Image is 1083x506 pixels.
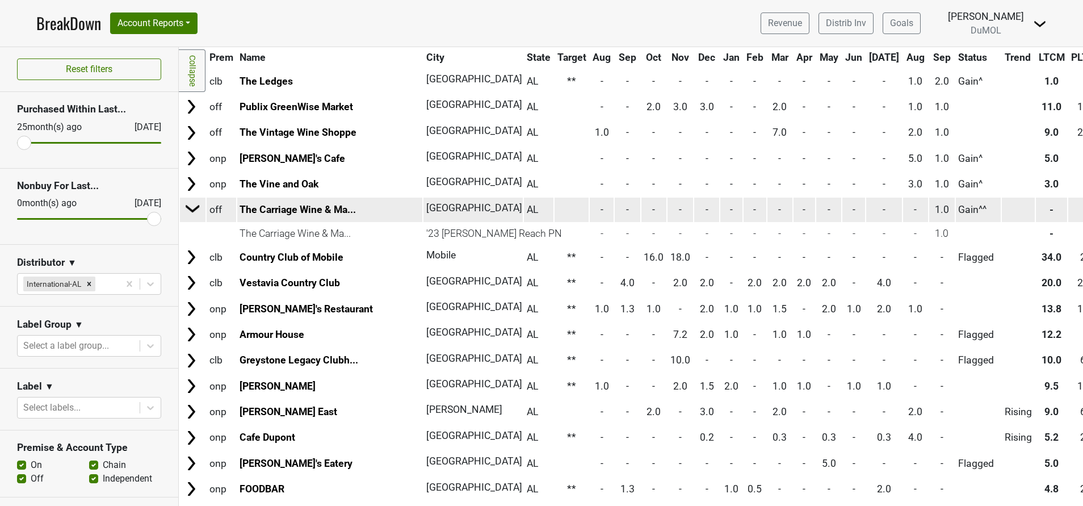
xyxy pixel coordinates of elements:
span: - [652,329,655,340]
span: - [652,178,655,190]
span: 2.0 [647,101,661,112]
span: 20.0 [1042,277,1061,288]
td: onp [207,296,236,321]
td: - [641,223,667,244]
a: Greystone Legacy Clubh... [240,354,358,366]
span: - [914,329,917,340]
span: - [778,153,781,164]
div: International-AL [23,277,83,291]
span: - [679,76,682,87]
img: Arrow right [183,352,200,369]
span: [GEOGRAPHIC_DATA] [426,73,522,85]
img: Dropdown Menu [1033,17,1047,31]
th: Nov: activate to sort column ascending [668,47,693,68]
a: The Carriage Wine & Ma... [240,204,356,215]
img: Arrow right [184,200,202,217]
th: &nbsp;: activate to sort column ascending [180,47,205,68]
span: - [626,204,629,215]
span: - [626,127,629,138]
span: AL [527,354,538,366]
span: [GEOGRAPHIC_DATA] [426,327,522,338]
span: - [941,329,943,340]
span: AL [527,277,538,288]
a: The Vine and Oak [240,178,318,190]
span: - [803,127,805,138]
span: - [706,127,708,138]
span: 7.2 [673,329,687,340]
td: Gain^ [956,69,1001,93]
span: 2.0 [935,76,949,87]
span: - [778,204,781,215]
span: 1.0 [908,101,922,112]
th: Jan: activate to sort column ascending [720,47,742,68]
td: clb [207,245,236,269]
a: [PERSON_NAME] [240,380,316,392]
a: [PERSON_NAME] East [240,406,337,417]
img: Arrow right [183,455,200,472]
span: - [853,204,855,215]
td: - [842,223,865,244]
th: Target: activate to sort column ascending [555,47,589,68]
span: LTCM [1039,52,1065,63]
td: onp [207,172,236,196]
span: - [753,204,756,215]
a: The Ledges [240,76,293,87]
span: - [730,127,733,138]
span: - [803,76,805,87]
td: - [668,223,693,244]
span: - [753,153,756,164]
span: - [753,252,756,263]
span: - [601,354,603,366]
div: [DATE] [124,196,161,210]
th: State: activate to sort column ascending [524,47,553,68]
a: The Vintage Wine Shoppe [240,127,356,138]
span: 11.0 [1042,101,1061,112]
span: - [626,76,629,87]
span: - [753,76,756,87]
span: - [828,153,830,164]
span: 1.0 [647,303,661,315]
a: Cafe Dupont [240,432,295,443]
span: 2.0 [908,127,922,138]
span: Mobile [426,249,456,261]
span: Trend [1005,52,1031,63]
span: - [601,204,603,215]
span: 1.0 [748,303,762,315]
span: - [803,252,805,263]
span: 9.0 [1044,127,1059,138]
span: - [828,127,830,138]
span: - [652,76,655,87]
span: 34.0 [1042,252,1061,263]
span: - [706,178,708,190]
span: AL [527,178,538,190]
td: Flagged [956,348,1001,373]
span: - [652,127,655,138]
td: - [866,223,902,244]
span: 10.0 [670,354,690,366]
span: - [853,329,855,340]
img: Arrow right [183,480,200,497]
span: [GEOGRAPHIC_DATA] [426,150,522,162]
span: AL [527,329,538,340]
span: - [883,127,885,138]
div: 0 month(s) ago [17,196,107,210]
span: - [730,153,733,164]
span: - [883,178,885,190]
span: 2.0 [700,303,714,315]
label: Chain [103,458,126,472]
img: Arrow right [183,274,200,291]
span: - [883,153,885,164]
span: - [652,354,655,366]
span: 1.0 [797,329,811,340]
span: - [941,303,943,315]
span: - [626,178,629,190]
span: 4.0 [877,277,891,288]
span: AL [527,101,538,112]
span: - [601,277,603,288]
th: Aug: activate to sort column ascending [903,47,929,68]
span: - [883,204,885,215]
th: Jun: activate to sort column ascending [842,47,865,68]
span: ▼ [68,256,77,270]
label: On [31,458,42,472]
span: 2.0 [822,303,836,315]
